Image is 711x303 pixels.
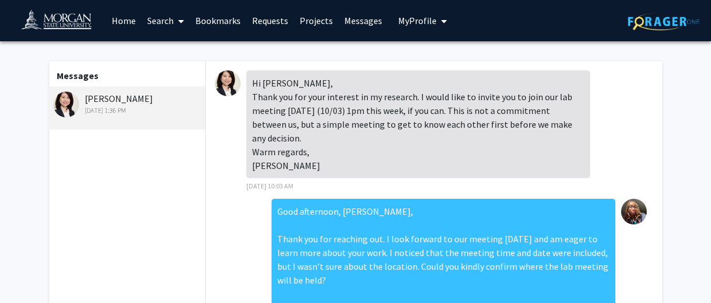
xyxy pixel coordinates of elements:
a: Messages [339,1,388,41]
b: Messages [57,70,99,81]
img: Yuejin Li [215,70,241,96]
img: ForagerOne Logo [628,13,700,30]
a: Home [106,1,142,41]
img: Yuejin Li [53,92,79,117]
div: [DATE] 1:36 PM [53,105,203,116]
img: Shakira Charles [621,199,647,225]
div: Hi [PERSON_NAME], Thank you for your interest in my research. I would like to invite you to join ... [246,70,590,178]
span: My Profile [398,15,437,26]
div: [PERSON_NAME] [53,92,203,116]
a: Search [142,1,190,41]
a: Requests [246,1,294,41]
a: Bookmarks [190,1,246,41]
img: Morgan State University Logo [21,9,102,35]
a: Projects [294,1,339,41]
span: [DATE] 10:03 AM [246,182,293,190]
